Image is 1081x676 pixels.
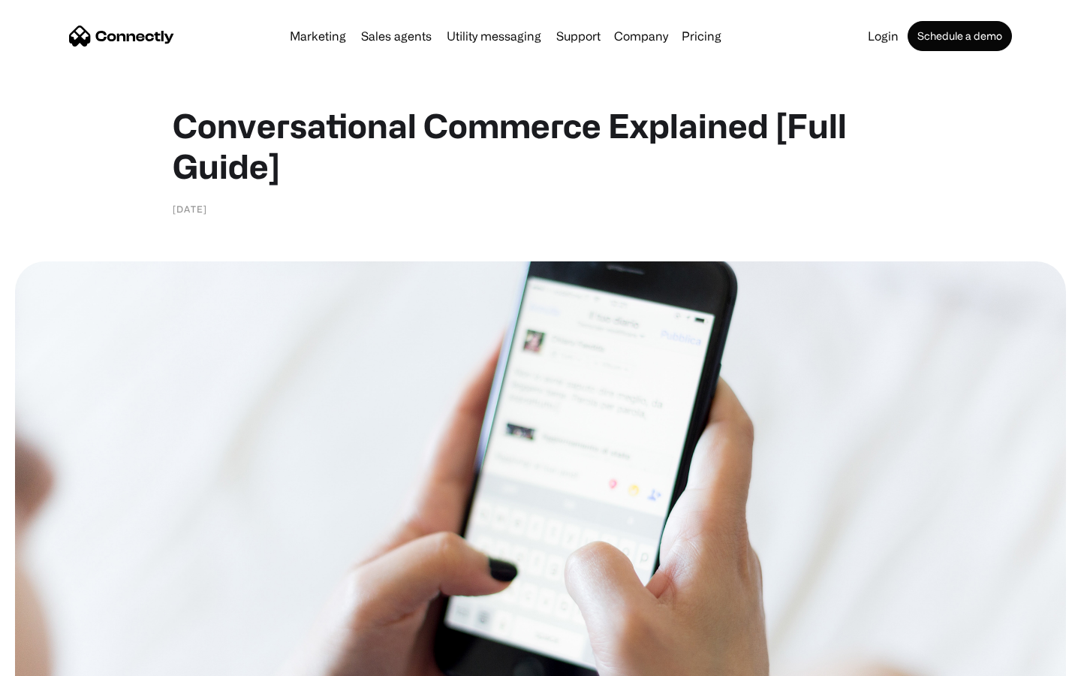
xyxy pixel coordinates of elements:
div: Company [610,26,673,47]
ul: Language list [30,650,90,671]
div: [DATE] [173,201,207,216]
a: Support [550,30,607,42]
a: home [69,25,174,47]
a: Utility messaging [441,30,547,42]
h1: Conversational Commerce Explained [Full Guide] [173,105,908,186]
a: Login [862,30,905,42]
a: Sales agents [355,30,438,42]
div: Company [614,26,668,47]
a: Pricing [676,30,727,42]
a: Schedule a demo [908,21,1012,51]
a: Marketing [284,30,352,42]
aside: Language selected: English [15,650,90,671]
